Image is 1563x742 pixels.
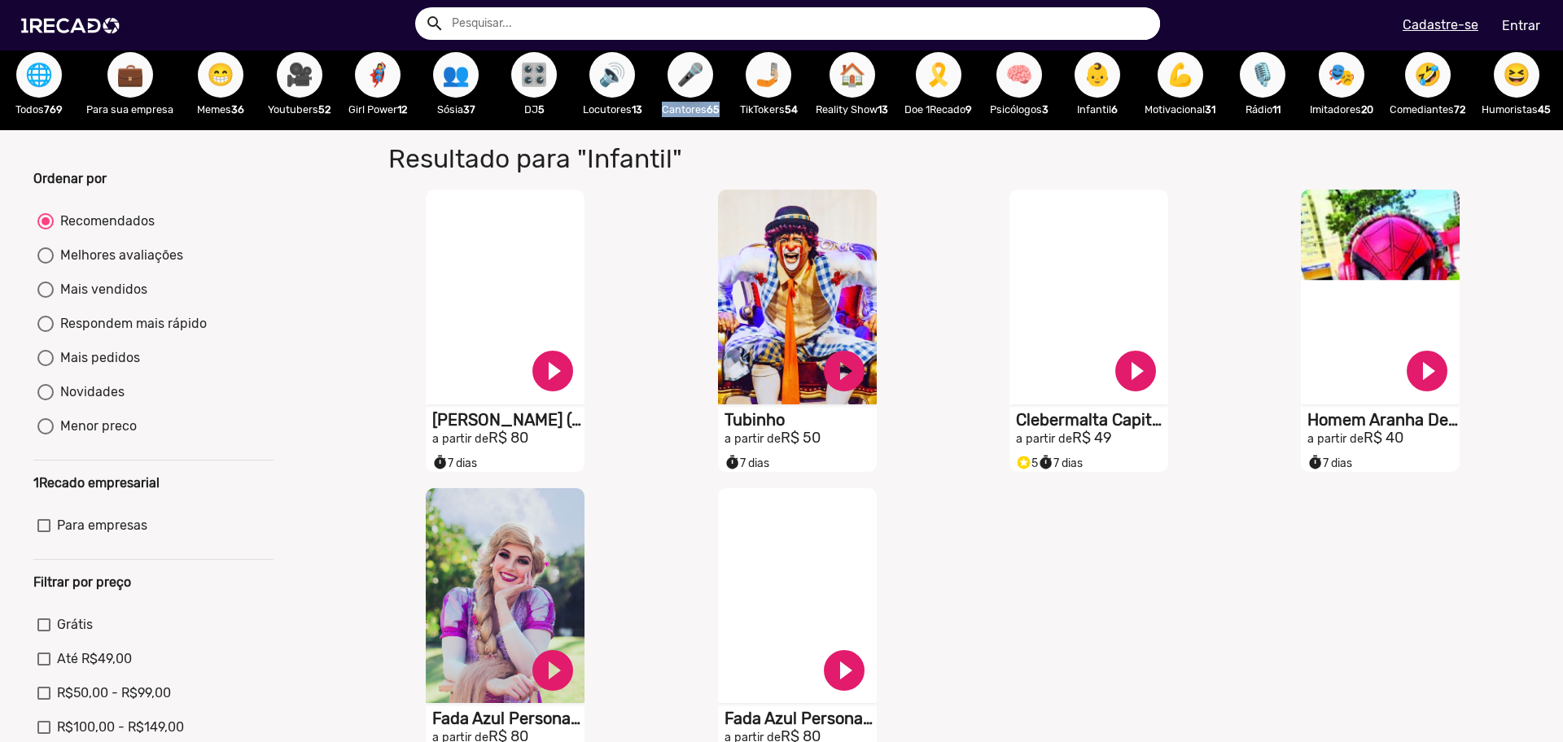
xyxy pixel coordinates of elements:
[1414,52,1442,98] span: 🤣
[364,52,392,98] span: 🦸‍♀️
[1454,103,1465,116] b: 72
[725,430,877,447] h2: R$ 50
[632,103,642,116] b: 13
[725,709,877,728] h1: Fada Azul Personagens
[1005,52,1033,98] span: 🧠
[725,410,877,430] h1: Tubinho
[1167,52,1194,98] span: 💪
[432,451,448,470] i: timer
[54,417,137,436] div: Menor preco
[1491,11,1551,40] a: Entrar
[54,382,125,402] div: Novidades
[528,347,577,395] a: play_circle_filled
[433,52,479,98] button: 👥
[816,102,888,117] p: Reality Show
[916,52,961,98] button: 🎗️
[520,52,548,98] span: 🎛️
[1205,103,1215,116] b: 31
[442,52,470,98] span: 👥
[318,103,331,116] b: 52
[376,143,1129,174] h1: Resultado para "Infantil"
[581,102,643,117] p: Locutores
[33,171,107,186] b: Ordenar por
[426,190,584,404] video: S1RECADO vídeos dedicados para fãs e empresas
[1016,451,1031,470] i: Selo super talento
[1016,456,1038,470] span: 5
[1503,52,1530,98] span: 😆
[425,102,487,117] p: Sósia
[598,52,626,98] span: 🔊
[1111,347,1160,395] a: play_circle_filled
[1301,190,1460,404] video: S1RECADO vídeos dedicados para fãs e empresas
[503,102,565,117] p: DJ
[965,103,972,116] b: 9
[738,102,799,117] p: TikTokers
[231,103,244,116] b: 36
[1042,103,1049,116] b: 3
[838,52,866,98] span: 🏠
[1272,103,1281,116] b: 11
[54,212,155,231] div: Recomendados
[725,456,769,470] span: 7 dias
[432,456,477,470] span: 7 dias
[1390,102,1465,117] p: Comediantes
[1307,430,1460,447] h2: R$ 40
[33,574,131,590] b: Filtrar por preço
[1310,102,1373,117] p: Imitadores
[16,52,62,98] button: 🌐
[676,52,704,98] span: 🎤
[57,615,93,635] span: Grátis
[996,52,1042,98] button: 🧠
[904,102,972,117] p: Doe 1Recado
[1016,455,1031,470] small: stars
[1482,102,1551,117] p: Humoristas
[54,348,140,368] div: Mais pedidos
[1016,430,1168,447] h2: R$ 49
[718,488,877,703] video: S1RECADO vídeos dedicados para fãs e empresas
[725,455,740,470] small: timer
[1307,432,1364,446] small: a partir de
[198,52,243,98] button: 😁
[277,52,322,98] button: 🎥
[988,102,1050,117] p: Psicólogos
[589,52,635,98] button: 🔊
[668,52,713,98] button: 🎤
[755,52,782,98] span: 🤳🏼
[54,246,183,265] div: Melhores avaliações
[57,683,171,703] span: R$50,00 - R$99,00
[1307,456,1352,470] span: 7 dias
[528,646,577,695] a: play_circle_filled
[718,190,877,404] video: S1RECADO vídeos dedicados para fãs e empresas
[1538,103,1551,116] b: 45
[830,52,875,98] button: 🏠
[33,475,160,491] b: 1Recado empresarial
[1240,52,1285,98] button: 🎙️
[820,646,869,695] a: play_circle_filled
[426,488,584,703] video: S1RECADO vídeos dedicados para fãs e empresas
[1158,52,1203,98] button: 💪
[54,280,147,299] div: Mais vendidos
[1016,432,1072,446] small: a partir de
[57,649,132,669] span: Até R$49,00
[538,103,545,116] b: 5
[1307,455,1323,470] small: timer
[1328,52,1355,98] span: 🎭
[190,102,252,117] p: Memes
[286,52,313,98] span: 🎥
[397,103,407,116] b: 12
[116,52,144,98] span: 💼
[785,103,798,116] b: 54
[746,52,791,98] button: 🤳🏼
[1038,455,1053,470] small: timer
[425,14,444,33] mat-icon: Example home icon
[347,102,409,117] p: Girl Power
[1016,410,1168,430] h1: Clebermalta Capitão América Mineiro
[432,430,584,447] h2: R$ 80
[1075,52,1120,98] button: 👶
[1307,410,1460,430] h1: Homem Aranha De Suzano
[1319,52,1364,98] button: 🎭
[419,8,448,37] button: Example home icon
[432,432,488,446] small: a partir de
[1232,102,1294,117] p: Rádio
[1145,102,1215,117] p: Motivacional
